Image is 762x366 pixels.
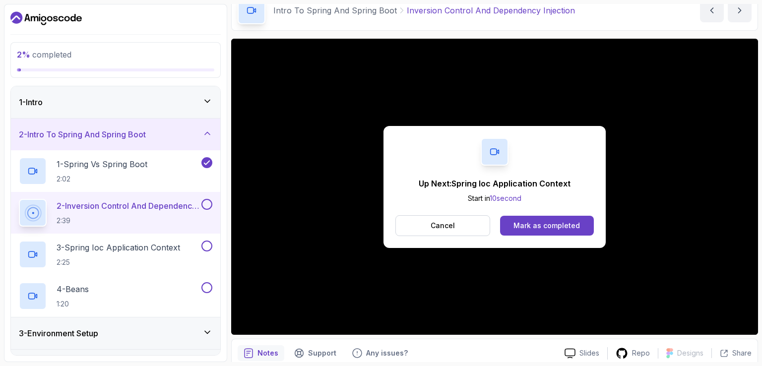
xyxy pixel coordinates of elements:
p: Repo [632,348,650,358]
p: Any issues? [366,348,408,358]
button: 3-Spring Ioc Application Context2:25 [19,241,212,268]
button: Mark as completed [500,216,594,236]
iframe: To enrich screen reader interactions, please activate Accessibility in Grammarly extension settings [231,39,758,335]
span: completed [17,50,71,60]
p: Designs [677,348,703,358]
h3: 2 - Intro To Spring And Spring Boot [19,128,146,140]
p: 3 - Spring Ioc Application Context [57,242,180,253]
p: Slides [579,348,599,358]
h3: 3 - Environment Setup [19,327,98,339]
span: 10 second [490,194,521,202]
div: Mark as completed [513,221,580,231]
button: 2-Inversion Control And Dependency Injection2:39 [19,199,212,227]
a: Slides [557,348,607,359]
p: Share [732,348,752,358]
button: 1-Spring Vs Spring Boot2:02 [19,157,212,185]
a: Repo [608,347,658,360]
p: 1:20 [57,299,89,309]
p: Notes [257,348,278,358]
button: Share [711,348,752,358]
button: Cancel [395,215,490,236]
button: 3-Environment Setup [11,317,220,349]
p: Start in [419,193,571,203]
p: Support [308,348,336,358]
p: 4 - Beans [57,283,89,295]
p: Intro To Spring And Spring Boot [273,4,397,16]
p: Cancel [431,221,455,231]
h3: 1 - Intro [19,96,43,108]
p: Inversion Control And Dependency Injection [407,4,575,16]
p: 1 - Spring Vs Spring Boot [57,158,147,170]
p: 2:39 [57,216,199,226]
p: 2:02 [57,174,147,184]
button: Support button [288,345,342,361]
a: Dashboard [10,10,82,26]
button: Feedback button [346,345,414,361]
p: 2:25 [57,257,180,267]
span: 2 % [17,50,30,60]
button: 1-Intro [11,86,220,118]
p: Up Next: Spring Ioc Application Context [419,178,571,189]
button: 2-Intro To Spring And Spring Boot [11,119,220,150]
button: notes button [238,345,284,361]
button: 4-Beans1:20 [19,282,212,310]
p: 2 - Inversion Control And Dependency Injection [57,200,199,212]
